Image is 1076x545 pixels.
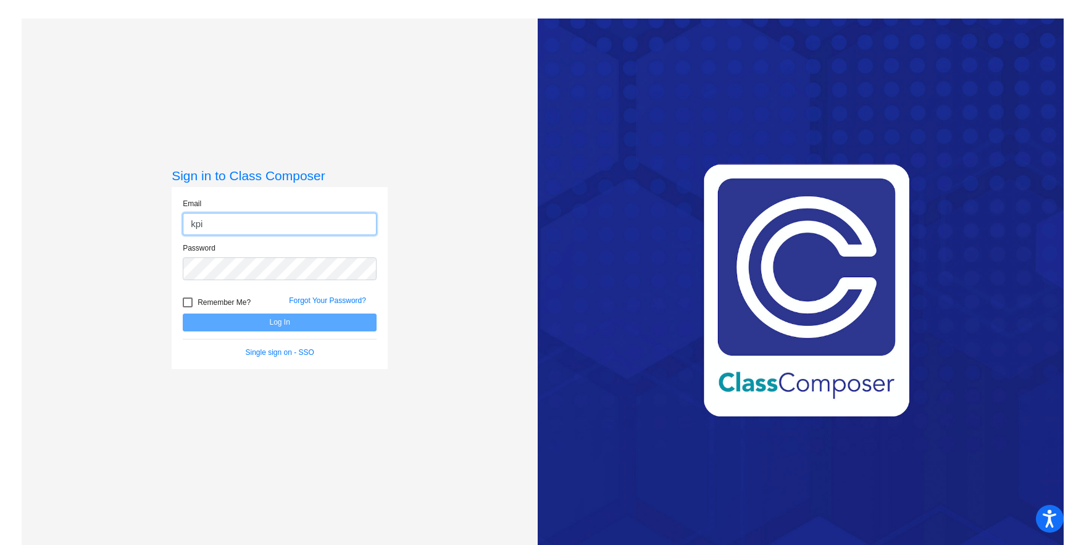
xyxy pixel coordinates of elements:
[172,168,388,183] h3: Sign in to Class Composer
[183,198,201,209] label: Email
[289,296,366,305] a: Forgot Your Password?
[198,295,251,310] span: Remember Me?
[245,348,314,357] a: Single sign on - SSO
[183,314,377,331] button: Log In
[183,243,215,254] label: Password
